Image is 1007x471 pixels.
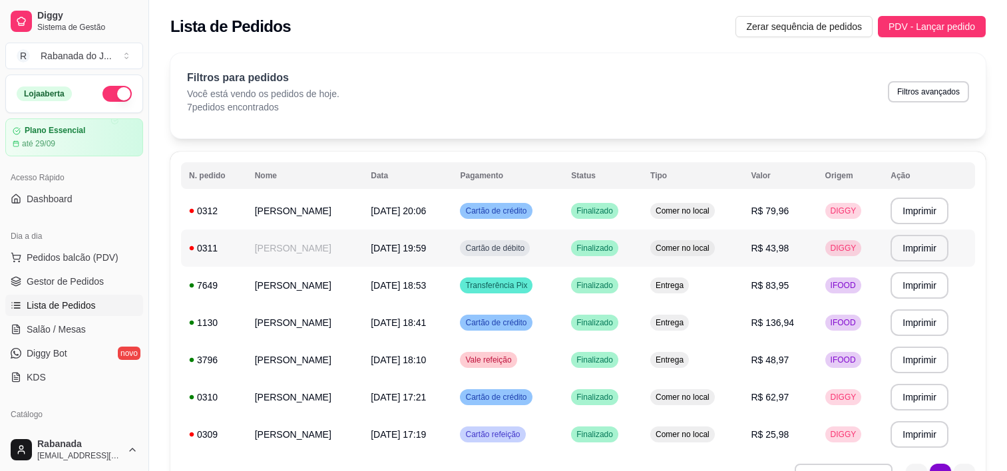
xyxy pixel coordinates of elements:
span: Diggy [37,10,138,22]
button: Imprimir [891,384,948,410]
span: Zerar sequência de pedidos [746,19,862,34]
th: N. pedido [181,162,247,189]
span: Cartão de crédito [463,206,529,216]
span: Finalizado [574,392,616,402]
span: [DATE] 18:10 [371,355,426,365]
span: Cartão refeição [463,429,522,440]
a: KDS [5,367,143,388]
div: 0312 [189,204,239,218]
div: Acesso Rápido [5,167,143,188]
div: 1130 [189,316,239,329]
button: Imprimir [891,198,948,224]
div: 7649 [189,279,239,292]
span: Finalizado [574,243,616,253]
span: Comer no local [653,206,712,216]
span: Finalizado [574,317,616,328]
span: Lista de Pedidos [27,299,96,312]
div: 3796 [189,353,239,367]
th: Ação [883,162,975,189]
span: Finalizado [574,206,616,216]
th: Tipo [642,162,743,189]
span: DIGGY [828,243,859,253]
button: Pedidos balcão (PDV) [5,247,143,268]
th: Valor [743,162,817,189]
a: DiggySistema de Gestão [5,5,143,37]
td: [PERSON_NAME] [247,304,363,341]
button: Imprimir [891,347,948,373]
div: Dia a dia [5,226,143,247]
div: 0310 [189,391,239,404]
td: [PERSON_NAME] [247,267,363,304]
span: [DATE] 18:53 [371,280,426,291]
a: Lista de Pedidos [5,295,143,316]
a: Plano Essencialaté 29/09 [5,118,143,156]
span: [DATE] 19:59 [371,243,426,253]
td: [PERSON_NAME] [247,230,363,267]
th: Nome [247,162,363,189]
span: Entrega [653,280,686,291]
button: Select a team [5,43,143,69]
span: Finalizado [574,355,616,365]
th: Origem [817,162,883,189]
div: 0311 [189,241,239,255]
span: [DATE] 20:06 [371,206,426,216]
span: Comer no local [653,243,712,253]
button: Filtros avançados [888,81,969,102]
p: Você está vendo os pedidos de hoje. [187,87,339,100]
span: R$ 62,97 [751,392,789,402]
span: [EMAIL_ADDRESS][DOMAIN_NAME] [37,450,122,461]
span: Diggy Bot [27,347,67,360]
button: Imprimir [891,235,948,261]
a: Salão / Mesas [5,319,143,340]
span: Comer no local [653,429,712,440]
button: Zerar sequência de pedidos [735,16,873,37]
td: [PERSON_NAME] [247,379,363,416]
a: Diggy Botnovo [5,343,143,364]
span: IFOOD [828,280,859,291]
td: [PERSON_NAME] [247,192,363,230]
button: Imprimir [891,309,948,336]
span: DIGGY [828,206,859,216]
article: até 29/09 [22,138,55,149]
div: Rabanada do J ... [41,49,112,63]
a: Produtos [5,425,143,446]
div: Loja aberta [17,86,72,101]
span: R$ 43,98 [751,243,789,253]
button: Rabanada[EMAIL_ADDRESS][DOMAIN_NAME] [5,434,143,466]
span: Gestor de Pedidos [27,275,104,288]
span: Cartão de débito [463,243,527,253]
span: Finalizado [574,429,616,440]
span: Cartão de crédito [463,317,529,328]
span: IFOOD [828,355,859,365]
span: R$ 83,95 [751,280,789,291]
span: Pedidos balcão (PDV) [27,251,118,264]
span: DIGGY [828,429,859,440]
span: KDS [27,371,46,384]
span: Entrega [653,317,686,328]
span: R$ 136,94 [751,317,794,328]
span: DIGGY [828,392,859,402]
td: [PERSON_NAME] [247,416,363,453]
span: R$ 79,96 [751,206,789,216]
span: Finalizado [574,280,616,291]
a: Dashboard [5,188,143,210]
span: Sistema de Gestão [37,22,138,33]
th: Data [363,162,452,189]
span: Transferência Pix [463,280,530,291]
span: Dashboard [27,192,73,206]
span: R [17,49,30,63]
div: Catálogo [5,404,143,425]
span: [DATE] 17:21 [371,392,426,402]
span: PDV - Lançar pedido [889,19,975,34]
button: PDV - Lançar pedido [878,16,986,37]
h2: Lista de Pedidos [170,16,291,37]
td: [PERSON_NAME] [247,341,363,379]
p: 7 pedidos encontrados [187,100,339,114]
th: Status [563,162,642,189]
button: Alterar Status [102,86,132,102]
button: Imprimir [891,272,948,299]
th: Pagamento [452,162,563,189]
span: [DATE] 18:41 [371,317,426,328]
a: Gestor de Pedidos [5,271,143,292]
span: Rabanada [37,438,122,450]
